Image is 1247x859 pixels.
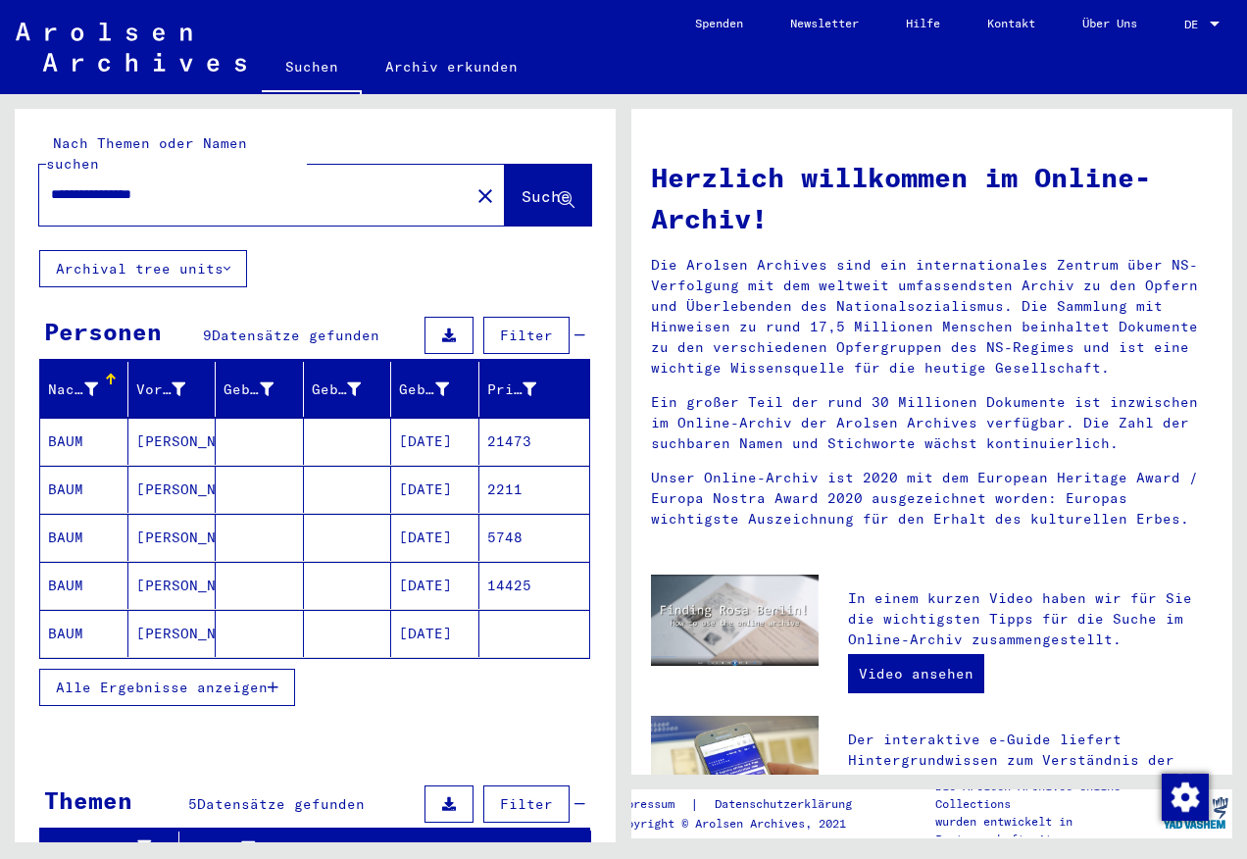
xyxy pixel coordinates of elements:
img: yv_logo.png [1159,788,1232,837]
mat-header-cell: Prisoner # [479,362,590,417]
div: Geburtsdatum [399,374,478,405]
span: Datensätze gefunden [197,795,365,813]
span: Suche [522,186,571,206]
mat-cell: BAUM [40,610,128,657]
div: Geburtsdatum [399,379,449,400]
img: Arolsen_neg.svg [16,23,246,72]
a: Suchen [262,43,362,94]
mat-cell: BAUM [40,418,128,465]
div: Nachname [48,379,98,400]
div: Geburt‏ [312,379,362,400]
div: | [613,794,875,815]
mat-cell: 21473 [479,418,590,465]
a: Datenschutzerklärung [699,794,875,815]
mat-cell: [DATE] [391,466,479,513]
div: Geburtsname [224,379,274,400]
mat-cell: 2211 [479,466,590,513]
a: Video ansehen [848,654,984,693]
div: Personen [44,314,162,349]
mat-header-cell: Geburt‏ [304,362,392,417]
div: Prisoner # [487,374,567,405]
p: Unser Online-Archiv ist 2020 mit dem European Heritage Award / Europa Nostra Award 2020 ausgezeic... [651,468,1213,530]
span: Alle Ergebnisse anzeigen [56,679,268,696]
p: Der interaktive e-Guide liefert Hintergrundwissen zum Verständnis der Dokumente. Sie finden viele... [848,730,1213,853]
mat-icon: close [474,184,497,208]
span: Filter [500,795,553,813]
p: Copyright © Arolsen Archives, 2021 [613,815,875,833]
mat-label: Nach Themen oder Namen suchen [46,134,247,173]
div: Vorname [136,374,216,405]
a: Archiv erkunden [362,43,541,90]
mat-cell: [PERSON_NAME] [128,514,217,561]
div: Signature [48,837,154,858]
span: Filter [500,327,553,344]
mat-cell: [DATE] [391,562,479,609]
mat-header-cell: Geburtsname [216,362,304,417]
div: Geburtsname [224,374,303,405]
p: wurden entwickelt in Partnerschaft mit [935,813,1157,848]
div: Nachname [48,374,127,405]
span: 5 [188,795,197,813]
div: Geburt‏ [312,374,391,405]
div: Themen [44,783,132,818]
mat-cell: BAUM [40,514,128,561]
mat-cell: BAUM [40,562,128,609]
span: Datensätze gefunden [212,327,379,344]
span: DE [1184,18,1206,31]
img: eguide.jpg [651,716,819,828]
button: Clear [466,176,505,215]
a: Impressum [613,794,690,815]
div: Prisoner # [487,379,537,400]
mat-cell: [DATE] [391,418,479,465]
mat-cell: [DATE] [391,514,479,561]
button: Filter [483,785,570,823]
button: Archival tree units [39,250,247,287]
mat-cell: 14425 [479,562,590,609]
div: Vorname [136,379,186,400]
button: Alle Ergebnisse anzeigen [39,669,295,706]
mat-header-cell: Nachname [40,362,128,417]
p: Die Arolsen Archives Online-Collections [935,778,1157,813]
p: Ein großer Teil der rund 30 Millionen Dokumente ist inzwischen im Online-Archiv der Arolsen Archi... [651,392,1213,454]
mat-cell: 5748 [479,514,590,561]
div: Titel [187,838,542,859]
mat-cell: [PERSON_NAME] [128,562,217,609]
mat-cell: [DATE] [391,610,479,657]
mat-cell: [PERSON_NAME] [128,466,217,513]
p: In einem kurzen Video haben wir für Sie die wichtigsten Tipps für die Suche im Online-Archiv zusa... [848,588,1213,650]
h1: Herzlich willkommen im Online-Archiv! [651,157,1213,239]
img: Zustimmung ändern [1162,774,1209,821]
img: video.jpg [651,575,819,666]
button: Suche [505,165,591,226]
mat-header-cell: Vorname [128,362,217,417]
mat-cell: [PERSON_NAME] [128,610,217,657]
button: Filter [483,317,570,354]
mat-cell: BAUM [40,466,128,513]
span: 9 [203,327,212,344]
mat-cell: [PERSON_NAME] [128,418,217,465]
p: Die Arolsen Archives sind ein internationales Zentrum über NS-Verfolgung mit dem weltweit umfasse... [651,255,1213,379]
mat-header-cell: Geburtsdatum [391,362,479,417]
